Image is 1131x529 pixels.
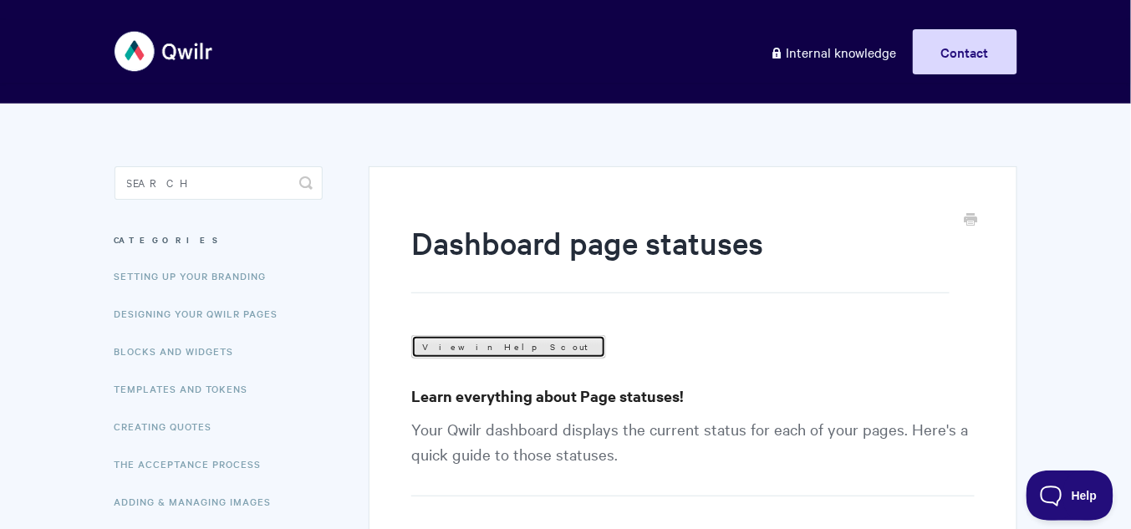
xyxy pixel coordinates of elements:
iframe: Toggle Customer Support [1027,471,1114,521]
a: Internal knowledge [758,29,909,74]
h3: Learn everything about Page statuses! [411,384,974,408]
a: Blocks and Widgets [115,334,247,368]
p: Your Qwilr dashboard displays the current status for each of your pages. Here's a quick guide to ... [411,416,974,496]
a: Setting up your Branding [115,259,279,292]
a: Creating Quotes [115,409,225,443]
a: Print this Article [965,211,978,230]
h3: Categories [115,225,323,255]
img: Qwilr Help Center [115,20,214,83]
a: Designing Your Qwilr Pages [115,297,291,330]
h1: Dashboard page statuses [411,221,949,293]
input: Search [115,166,323,200]
a: The Acceptance Process [115,447,274,481]
a: Templates and Tokens [115,372,261,405]
a: Contact [913,29,1017,74]
a: View in Help Scout [411,335,606,359]
a: Adding & Managing Images [115,485,284,518]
